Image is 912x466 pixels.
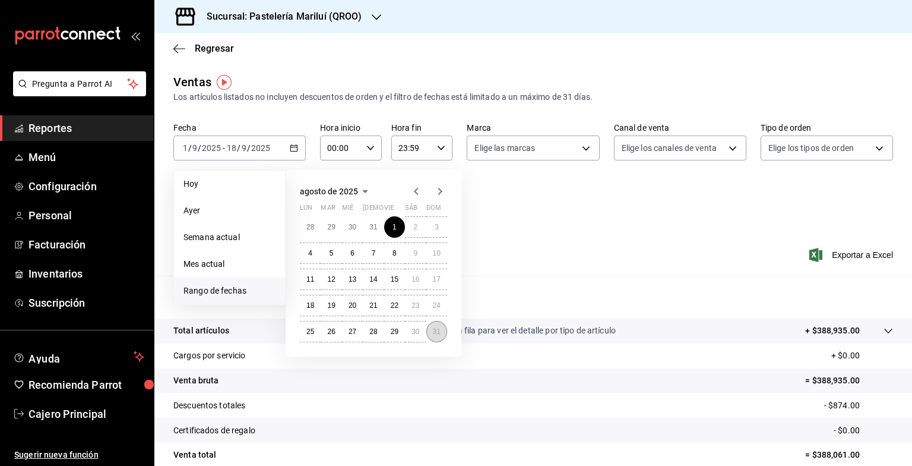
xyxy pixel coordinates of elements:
[201,143,221,153] input: ----
[405,216,426,238] button: 2 de agosto de 2025
[173,91,893,103] div: Los artículos listados no incluyen descuentos de orden y el filtro de fechas está limitado a un m...
[183,231,275,244] span: Semana actual
[131,31,140,40] button: open_drawer_menu
[805,325,860,337] p: + $388,935.00
[467,124,599,132] label: Marca
[308,249,312,257] abbr: 4 de agosto de 2025
[342,216,363,238] button: 30 de julio de 2025
[391,328,398,336] abbr: 29 de agosto de 2025
[369,328,377,336] abbr: 28 de agosto de 2025
[28,349,129,364] span: Ayuda
[306,328,314,336] abbr: 25 de agosto de 2025
[411,328,419,336] abbr: 30 de agosto de 2025
[435,223,439,231] abbr: 3 de agosto de 2025
[413,249,417,257] abbr: 9 de agosto de 2025
[330,249,334,257] abbr: 5 de agosto de 2025
[28,295,144,311] span: Suscripción
[173,424,255,437] p: Certificados de regalo
[28,120,144,136] span: Reportes
[419,325,616,337] p: Da clic en la fila para ver el detalle por tipo de artículo
[173,399,245,412] p: Descuentos totales
[241,143,247,153] input: --
[217,75,232,90] img: Tooltip marker
[392,223,397,231] abbr: 1 de agosto de 2025
[413,223,417,231] abbr: 2 de agosto de 2025
[28,149,144,165] span: Menú
[173,73,211,91] div: Ventas
[405,269,426,290] button: 16 de agosto de 2025
[300,216,321,238] button: 28 de julio de 2025
[433,328,441,336] abbr: 31 de agosto de 2025
[300,184,372,199] button: agosto de 2025
[173,349,246,362] p: Cargos por servicio
[327,223,335,231] abbr: 29 de julio de 2025
[392,249,397,257] abbr: 8 de agosto de 2025
[327,301,335,310] abbr: 19 de agosto de 2025
[405,321,426,342] button: 30 de agosto de 2025
[369,301,377,310] abbr: 21 de agosto de 2025
[28,237,144,253] span: Facturación
[28,406,144,422] span: Cajero Principal
[321,269,341,290] button: 12 de agosto de 2025
[474,142,535,154] span: Elige las marcas
[223,143,225,153] span: -
[614,124,746,132] label: Canal de venta
[188,143,192,153] span: /
[28,178,144,194] span: Configuración
[320,124,382,132] label: Hora inicio
[192,143,198,153] input: --
[183,204,275,217] span: Ayer
[251,143,271,153] input: ----
[426,269,447,290] button: 17 de agosto de 2025
[384,216,405,238] button: 1 de agosto de 2025
[300,243,321,264] button: 4 de agosto de 2025
[173,43,234,54] button: Regresar
[247,143,251,153] span: /
[834,424,893,437] p: - $0.00
[342,269,363,290] button: 13 de agosto de 2025
[363,295,384,316] button: 21 de agosto de 2025
[363,204,433,216] abbr: jueves
[426,321,447,342] button: 31 de agosto de 2025
[28,377,144,393] span: Recomienda Parrot
[342,295,363,316] button: 20 de agosto de 2025
[384,204,394,216] abbr: viernes
[173,449,216,461] p: Venta total
[195,43,234,54] span: Regresar
[173,325,229,337] p: Total artículos
[8,86,146,99] a: Pregunta a Parrot AI
[226,143,237,153] input: --
[306,275,314,284] abbr: 11 de agosto de 2025
[198,143,201,153] span: /
[306,223,314,231] abbr: 28 de julio de 2025
[342,204,353,216] abbr: miércoles
[622,142,717,154] span: Elige los canales de venta
[321,204,335,216] abbr: martes
[349,301,356,310] abbr: 20 de agosto de 2025
[391,275,398,284] abbr: 15 de agosto de 2025
[28,207,144,223] span: Personal
[342,321,363,342] button: 27 de agosto de 2025
[183,258,275,270] span: Mes actual
[349,328,356,336] abbr: 27 de agosto de 2025
[300,295,321,316] button: 18 de agosto de 2025
[182,143,188,153] input: --
[433,249,441,257] abbr: 10 de agosto de 2025
[173,374,218,387] p: Venta bruta
[812,248,893,262] button: Exportar a Excel
[411,301,419,310] abbr: 23 de agosto de 2025
[369,275,377,284] abbr: 14 de agosto de 2025
[426,243,447,264] button: 10 de agosto de 2025
[237,143,240,153] span: /
[384,321,405,342] button: 29 de agosto de 2025
[426,204,441,216] abbr: domingo
[306,301,314,310] abbr: 18 de agosto de 2025
[824,399,893,412] p: - $874.00
[384,269,405,290] button: 15 de agosto de 2025
[384,243,405,264] button: 8 de agosto de 2025
[349,223,356,231] abbr: 30 de julio de 2025
[363,243,384,264] button: 7 de agosto de 2025
[805,374,893,387] p: = $388,935.00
